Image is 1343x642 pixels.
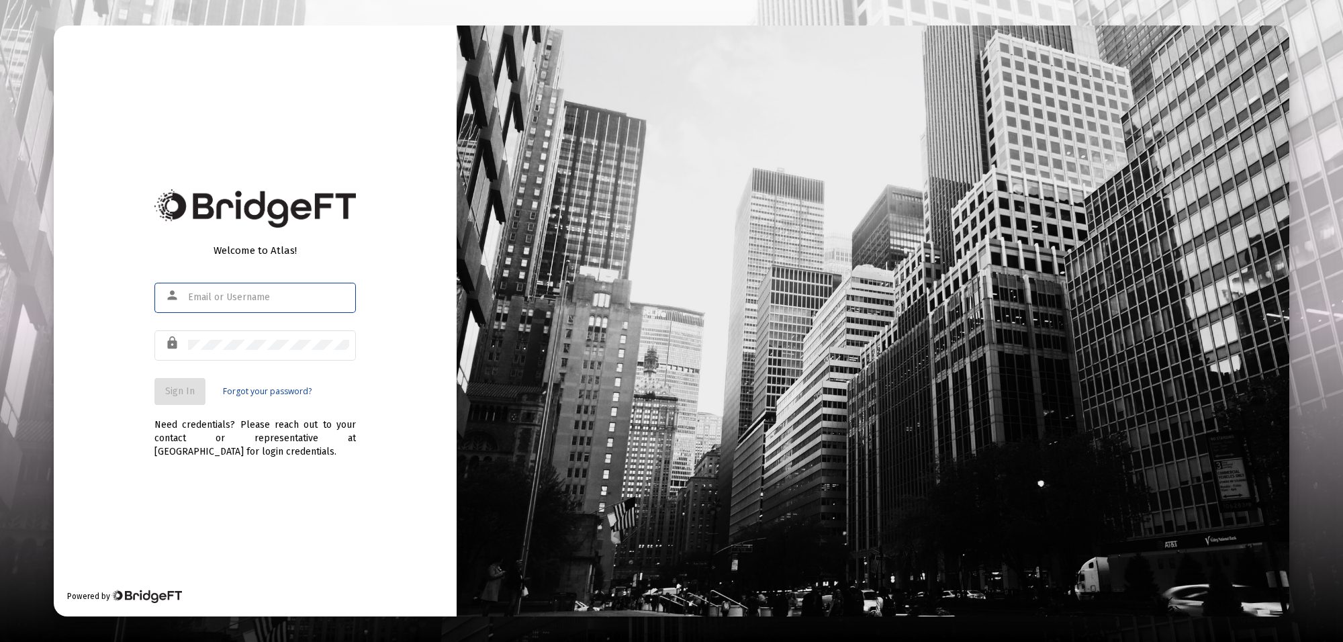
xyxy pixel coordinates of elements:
mat-icon: lock [165,335,181,351]
div: Need credentials? Please reach out to your contact or representative at [GEOGRAPHIC_DATA] for log... [154,405,356,459]
button: Sign In [154,378,205,405]
a: Forgot your password? [223,385,312,398]
span: Sign In [165,385,195,397]
mat-icon: person [165,287,181,304]
img: Bridge Financial Technology Logo [111,590,182,603]
img: Bridge Financial Technology Logo [154,189,356,228]
div: Powered by [67,590,182,603]
div: Welcome to Atlas! [154,244,356,257]
input: Email or Username [188,292,349,303]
